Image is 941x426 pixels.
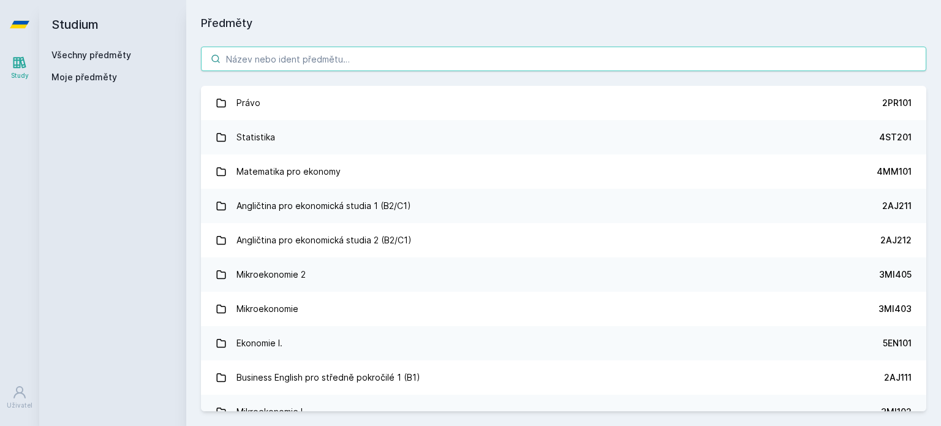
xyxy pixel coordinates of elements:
a: Mikroekonomie 2 3MI405 [201,257,926,292]
div: Mikroekonomie [236,297,298,321]
div: Study [11,71,29,80]
div: Angličtina pro ekonomická studia 2 (B2/C1) [236,228,412,253]
div: Mikroekonomie I [236,400,303,424]
a: Právo 2PR101 [201,86,926,120]
div: 2AJ211 [882,200,912,212]
div: Angličtina pro ekonomická studia 1 (B2/C1) [236,194,411,218]
div: Právo [236,91,260,115]
div: 2PR101 [882,97,912,109]
a: Mikroekonomie 3MI403 [201,292,926,326]
div: 3MI102 [881,406,912,418]
div: Ekonomie I. [236,331,282,356]
span: Moje předměty [51,71,117,83]
a: Angličtina pro ekonomická studia 1 (B2/C1) 2AJ211 [201,189,926,223]
div: Business English pro středně pokročilé 1 (B1) [236,365,420,390]
a: Matematika pro ekonomy 4MM101 [201,154,926,189]
div: 4MM101 [877,165,912,178]
a: Ekonomie I. 5EN101 [201,326,926,360]
a: Všechny předměty [51,50,131,60]
div: Uživatel [7,401,32,410]
a: Angličtina pro ekonomická studia 2 (B2/C1) 2AJ212 [201,223,926,257]
div: 4ST201 [879,131,912,143]
input: Název nebo ident předmětu… [201,47,926,71]
div: Matematika pro ekonomy [236,159,341,184]
a: Statistika 4ST201 [201,120,926,154]
div: 3MI403 [879,303,912,315]
div: Statistika [236,125,275,150]
a: Uživatel [2,379,37,416]
div: Mikroekonomie 2 [236,262,306,287]
div: 2AJ111 [884,371,912,384]
div: 3MI405 [879,268,912,281]
a: Business English pro středně pokročilé 1 (B1) 2AJ111 [201,360,926,395]
h1: Předměty [201,15,926,32]
div: 5EN101 [883,337,912,349]
div: 2AJ212 [880,234,912,246]
a: Study [2,49,37,86]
